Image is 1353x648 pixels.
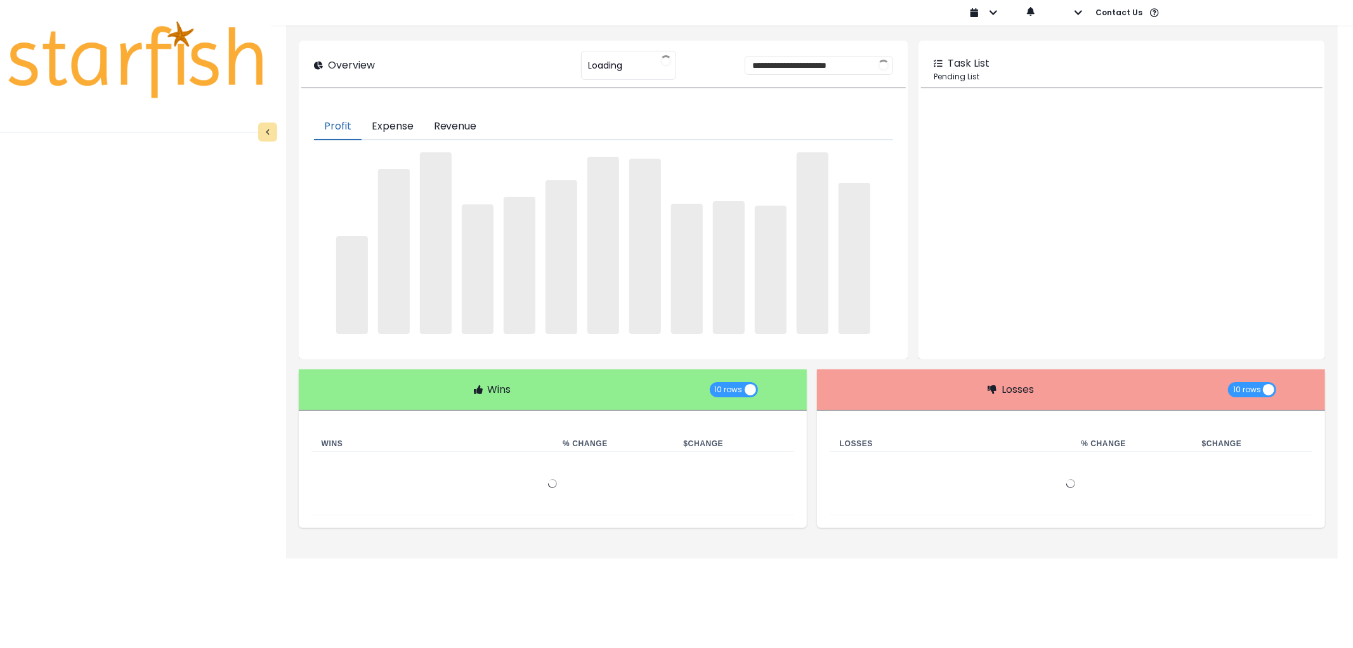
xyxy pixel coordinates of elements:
span: ‌ [504,197,535,334]
span: ‌ [462,204,493,334]
th: Losses [830,436,1071,452]
p: Task List [948,56,990,71]
span: ‌ [378,169,410,334]
span: ‌ [839,183,870,334]
th: Wins [311,436,553,452]
span: Loading [588,52,622,79]
th: % Change [1071,436,1191,452]
span: ‌ [546,180,577,334]
p: Losses [1002,382,1034,397]
p: Overview [328,58,375,73]
span: ‌ [755,206,787,334]
span: ‌ [797,152,828,334]
p: Pending List [934,71,1310,83]
button: Revenue [424,114,487,140]
button: Profit [314,114,362,140]
th: $ Change [1192,436,1312,452]
span: ‌ [587,157,619,334]
button: Expense [362,114,424,140]
th: $ Change [674,436,794,452]
span: ‌ [713,201,745,334]
span: ‌ [336,236,368,334]
span: 10 rows [1233,382,1261,397]
span: ‌ [420,152,452,334]
span: 10 rows [715,382,743,397]
span: ‌ [671,204,703,334]
span: ‌ [629,159,661,334]
p: Wins [488,382,511,397]
th: % Change [552,436,673,452]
